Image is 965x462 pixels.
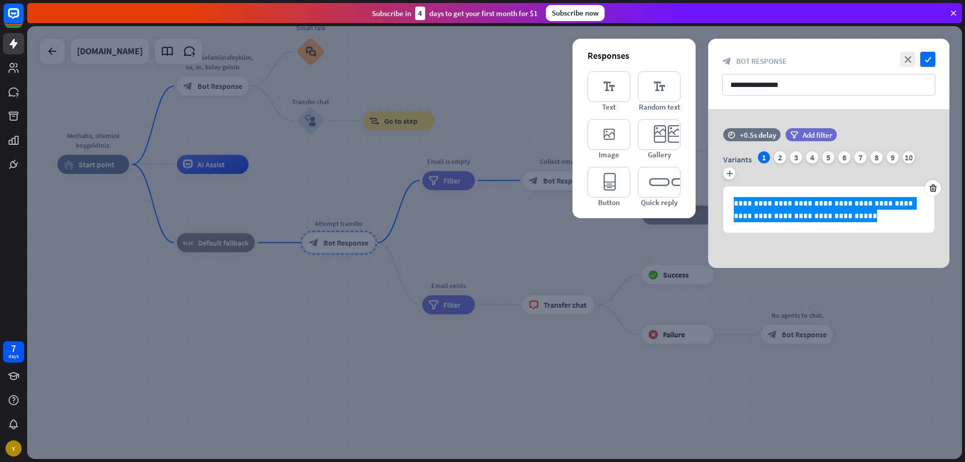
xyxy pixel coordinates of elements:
div: 4 [806,151,818,163]
i: plus [723,167,735,179]
div: 2 [774,151,786,163]
div: 8 [871,151,883,163]
div: 4 [415,7,425,20]
div: 10 [903,151,915,163]
i: close [900,52,915,67]
i: block_bot_response [722,57,731,66]
i: check [920,52,935,67]
span: Bot Response [736,56,787,66]
div: 9 [887,151,899,163]
a: 7 days [3,341,24,362]
i: filter [790,131,798,139]
div: 5 [822,151,834,163]
span: Variants [723,154,752,164]
div: Y [6,440,22,456]
div: 7 [854,151,866,163]
span: Add filter [803,130,832,140]
div: +0.5s delay [740,130,776,140]
div: 3 [790,151,802,163]
div: 6 [838,151,850,163]
i: time [728,131,735,138]
div: days [9,353,19,360]
button: Open LiveChat chat widget [8,4,38,34]
div: Subscribe in days to get your first month for $1 [372,7,538,20]
div: Subscribe now [546,5,605,21]
div: 7 [11,344,16,353]
div: 1 [758,151,770,163]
